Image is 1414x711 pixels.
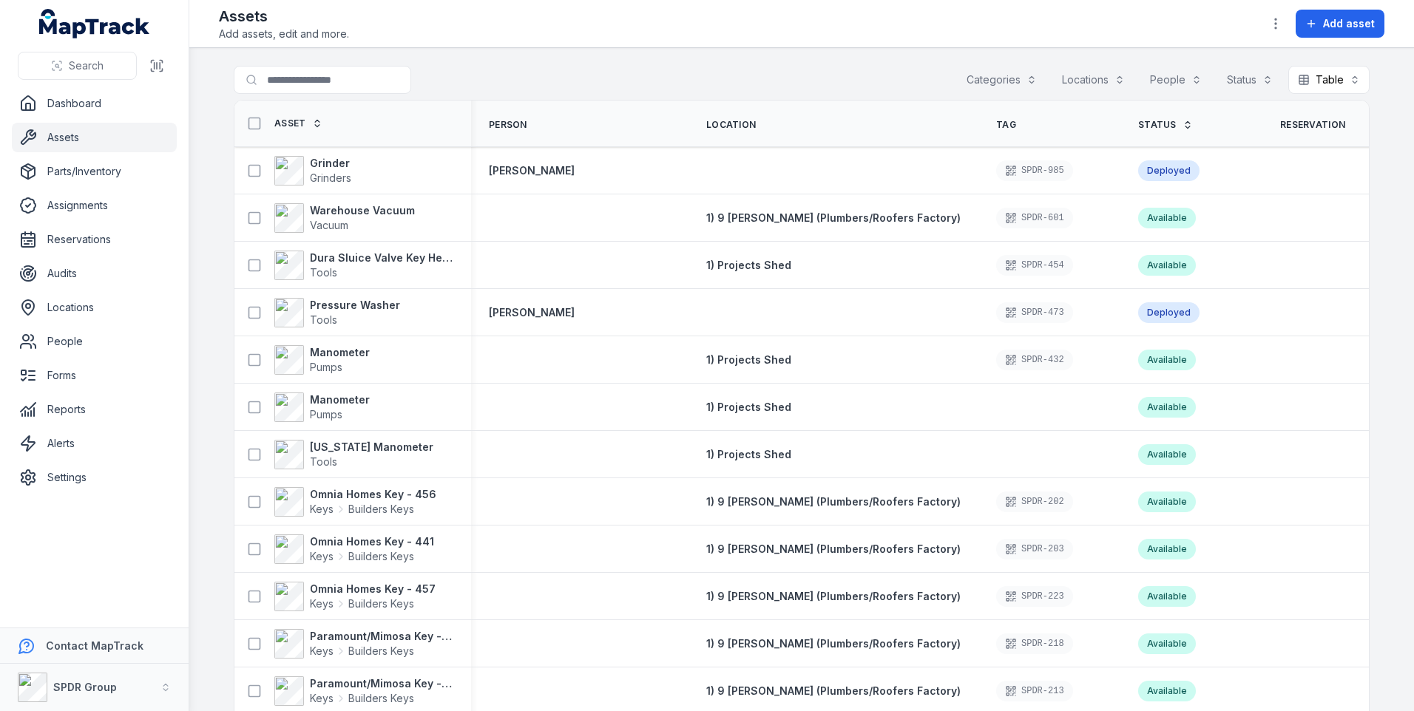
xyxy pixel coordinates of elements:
span: Builders Keys [348,644,414,659]
span: Status [1138,119,1177,131]
div: Deployed [1138,302,1200,323]
div: Available [1138,350,1196,370]
div: SPDR-223 [996,586,1073,607]
a: Settings [12,463,177,492]
span: Tools [310,266,337,279]
a: 1) 9 [PERSON_NAME] (Plumbers/Roofers Factory) [706,211,961,225]
div: Deployed [1138,160,1200,181]
a: Dura Sluice Valve Key Heavy Duty 50mm-600mmTools [274,251,453,280]
a: [US_STATE] ManometerTools [274,440,433,469]
div: SPDR-202 [996,491,1073,512]
a: GrinderGrinders [274,156,351,186]
a: Paramount/Mimosa Key - 1856KeysBuilders Keys [274,629,453,659]
strong: Paramount/Mimosa Key - 1856 [310,629,453,644]
div: Available [1138,539,1196,559]
strong: Omnia Homes Key - 456 [310,487,436,502]
div: Available [1138,491,1196,512]
a: 1) Projects Shed [706,353,791,367]
span: 1) 9 [PERSON_NAME] (Plumbers/Roofers Factory) [706,637,961,650]
span: Builders Keys [348,691,414,706]
div: Available [1138,208,1196,228]
a: Assignments [12,191,177,220]
button: Table [1288,66,1370,94]
strong: SPDR Group [53,681,117,693]
a: Audits [12,259,177,288]
a: Alerts [12,429,177,458]
strong: Manometer [310,345,370,360]
div: SPDR-454 [996,255,1073,276]
h2: Assets [219,6,349,27]
a: ManometerPumps [274,392,370,422]
a: 1) Projects Shed [706,258,791,273]
button: Categories [957,66,1046,94]
a: Asset [274,118,322,129]
strong: Contact MapTrack [46,639,143,652]
span: 1) 9 [PERSON_NAME] (Plumbers/Roofers Factory) [706,495,961,508]
a: Omnia Homes Key - 456KeysBuilders Keys [274,487,436,517]
span: Pumps [310,408,342,421]
button: Status [1217,66,1282,94]
span: 1) Projects Shed [706,259,791,271]
span: 1) 9 [PERSON_NAME] (Plumbers/Roofers Factory) [706,211,961,224]
div: Available [1138,633,1196,654]
span: Keys [310,691,334,706]
span: Vacuum [310,219,348,231]
span: Tools [310,313,337,326]
div: Available [1138,586,1196,607]
a: Reports [12,395,177,424]
div: SPDR-473 [996,302,1073,323]
a: 1) 9 [PERSON_NAME] (Plumbers/Roofers Factory) [706,589,961,604]
div: SPDR-432 [996,350,1073,370]
a: Assets [12,123,177,152]
a: 1) 9 [PERSON_NAME] (Plumbers/Roofers Factory) [706,494,961,509]
div: SPDR-218 [996,633,1073,654]
span: Reservation [1280,119,1345,131]
span: 1) Projects Shed [706,401,791,413]
strong: Omnia Homes Key - 441 [310,534,434,549]
span: Tag [996,119,1016,131]
div: SPDR-985 [996,160,1073,181]
span: 1) 9 [PERSON_NAME] (Plumbers/Roofers Factory) [706,590,961,602]
span: 1) 9 [PERSON_NAME] (Plumbers/Roofers Factory) [706,684,961,697]
strong: Pressure Washer [310,298,400,313]
strong: Dura Sluice Valve Key Heavy Duty 50mm-600mm [310,251,453,265]
span: 1) Projects Shed [706,353,791,366]
span: Keys [310,502,334,517]
span: Search [69,58,104,73]
div: Available [1138,444,1196,465]
span: Pumps [310,361,342,373]
span: 1) Projects Shed [706,448,791,460]
button: Search [18,52,137,80]
a: Forms [12,361,177,390]
a: Warehouse VacuumVacuum [274,203,415,233]
strong: Grinder [310,156,351,171]
span: Asset [274,118,306,129]
span: Person [489,119,527,131]
strong: Warehouse Vacuum [310,203,415,218]
span: Builders Keys [348,502,414,517]
a: [PERSON_NAME] [489,163,575,178]
span: Builders Keys [348,596,414,611]
a: Locations [12,293,177,322]
a: Omnia Homes Key - 441KeysBuilders Keys [274,534,434,564]
button: People [1140,66,1211,94]
a: Pressure WasherTools [274,298,400,327]
a: ManometerPumps [274,345,370,375]
span: 1) 9 [PERSON_NAME] (Plumbers/Roofers Factory) [706,542,961,555]
a: [PERSON_NAME] [489,305,575,320]
span: Keys [310,549,334,564]
button: Locations [1052,66,1134,94]
span: Tools [310,455,337,468]
a: People [12,327,177,356]
a: MapTrack [39,9,150,38]
button: Add asset [1296,10,1384,38]
strong: Paramount/Mimosa Key - 1855 [310,676,453,691]
div: SPDR-213 [996,681,1073,701]
div: SPDR-203 [996,539,1073,559]
a: 1) 9 [PERSON_NAME] (Plumbers/Roofers Factory) [706,542,961,557]
span: Add assets, edit and more. [219,27,349,41]
strong: Manometer [310,392,370,407]
span: Location [706,119,756,131]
